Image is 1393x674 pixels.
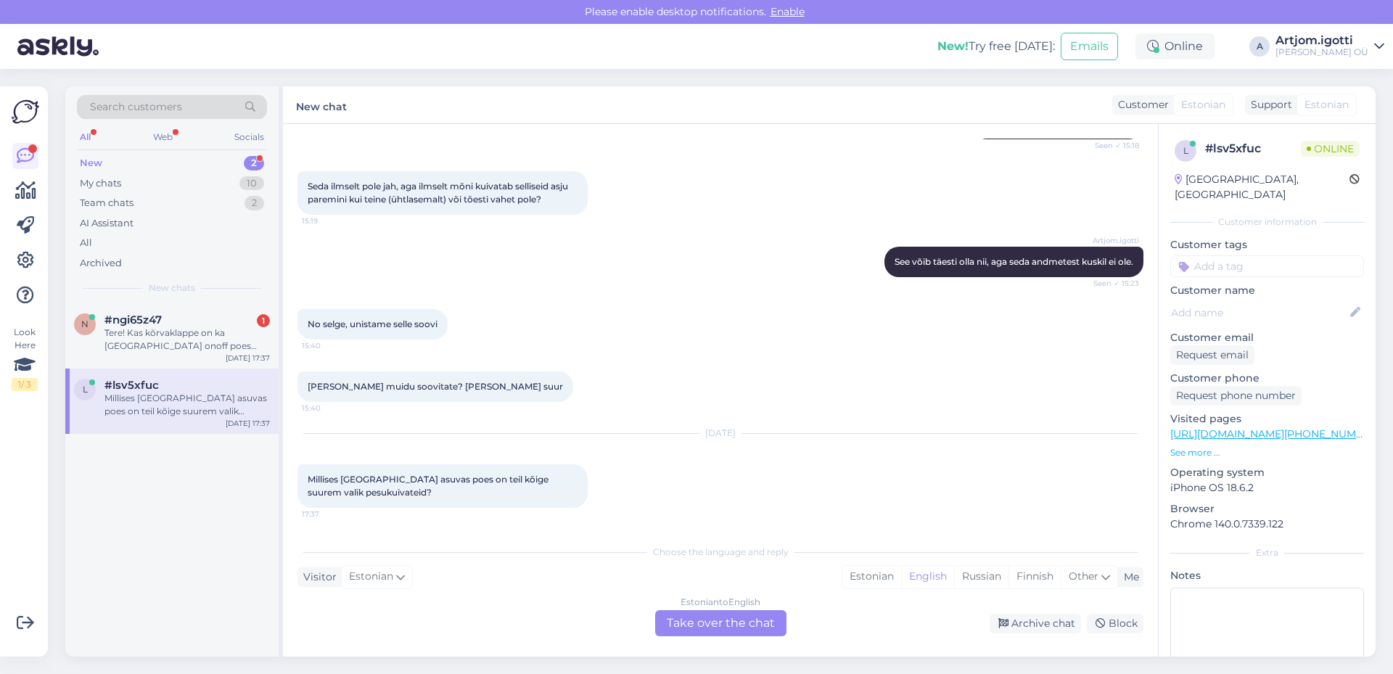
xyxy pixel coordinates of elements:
[226,418,270,429] div: [DATE] 17:37
[1085,235,1139,246] span: Artjom.igotti
[226,353,270,363] div: [DATE] 17:37
[1069,570,1098,583] span: Other
[1170,480,1364,496] p: iPhone OS 18.6.2
[231,128,267,147] div: Socials
[308,181,570,205] span: Seda ilmselt pole jah, aga ilmselt mõni kuivatab selliseid asju paremini kui teine (ühtlasemalt) ...
[104,313,162,326] span: #ngi65z47
[681,596,760,609] div: Estonian to English
[1170,411,1364,427] p: Visited pages
[1170,427,1381,440] a: [URL][DOMAIN_NAME][PHONE_NUMBER]
[766,5,809,18] span: Enable
[1170,345,1254,365] div: Request email
[90,99,182,115] span: Search customers
[80,236,92,250] div: All
[1304,97,1349,112] span: Estonian
[1170,465,1364,480] p: Operating system
[83,384,88,395] span: l
[1170,371,1364,386] p: Customer phone
[12,378,38,391] div: 1 / 3
[1249,36,1270,57] div: A
[1275,35,1368,46] div: Artjom.igotti
[149,281,195,295] span: New chats
[302,403,356,414] span: 15:40
[349,569,393,585] span: Estonian
[257,314,270,327] div: 1
[77,128,94,147] div: All
[1087,614,1143,633] div: Block
[1181,97,1225,112] span: Estonian
[1175,172,1349,202] div: [GEOGRAPHIC_DATA], [GEOGRAPHIC_DATA]
[1170,237,1364,252] p: Customer tags
[1112,97,1169,112] div: Customer
[655,610,786,636] div: Take over the chat
[1171,305,1347,321] input: Add name
[81,318,89,329] span: n
[244,156,264,170] div: 2
[1170,386,1302,406] div: Request phone number
[1170,255,1364,277] input: Add a tag
[1061,33,1118,60] button: Emails
[308,474,551,498] span: Millises [GEOGRAPHIC_DATA] asuvas poes on teil kõige suurem valik pesukuivateid?
[1275,46,1368,58] div: [PERSON_NAME] OÜ
[80,156,102,170] div: New
[104,392,270,418] div: Millises [GEOGRAPHIC_DATA] asuvas poes on teil kõige suurem valik pesukuivateid?
[80,216,133,231] div: AI Assistant
[296,95,347,115] label: New chat
[954,566,1008,588] div: Russian
[150,128,176,147] div: Web
[1170,330,1364,345] p: Customer email
[1170,568,1364,583] p: Notes
[1183,145,1188,156] span: l
[1170,546,1364,559] div: Extra
[1085,140,1139,151] span: Seen ✓ 15:18
[302,215,356,226] span: 15:19
[1008,566,1061,588] div: Finnish
[239,176,264,191] div: 10
[80,176,121,191] div: My chats
[297,427,1143,440] div: [DATE]
[104,379,159,392] span: #lsv5xfuc
[1170,215,1364,229] div: Customer information
[297,546,1143,559] div: Choose the language and reply
[937,39,969,53] b: New!
[1085,278,1139,289] span: Seen ✓ 15:23
[297,570,337,585] div: Visitor
[308,381,563,392] span: [PERSON_NAME] muidu soovitate? [PERSON_NAME] suur
[895,256,1133,267] span: See võib täesti olla nii, aga seda andmetest kuskil ei ole.
[80,196,133,210] div: Team chats
[937,38,1055,55] div: Try free [DATE]:
[12,98,39,126] img: Askly Logo
[901,566,954,588] div: English
[1245,97,1292,112] div: Support
[990,614,1081,633] div: Archive chat
[245,196,264,210] div: 2
[308,318,437,329] span: No selge, unistame selle soovi
[12,326,38,391] div: Look Here
[842,566,901,588] div: Estonian
[1275,35,1384,58] a: Artjom.igotti[PERSON_NAME] OÜ
[302,509,356,519] span: 17:37
[1170,283,1364,298] p: Customer name
[1118,570,1139,585] div: Me
[80,256,122,271] div: Archived
[1170,446,1364,459] p: See more ...
[1205,140,1301,157] div: # lsv5xfuc
[302,340,356,351] span: 15:40
[1135,33,1215,59] div: Online
[104,326,270,353] div: Tere! Kas kõrvaklappe on ka [GEOGRAPHIC_DATA] onoff poes kohapeal saada nimega Beyerdynamic Studi...
[1170,501,1364,517] p: Browser
[1170,517,1364,532] p: Chrome 140.0.7339.122
[1301,141,1360,157] span: Online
